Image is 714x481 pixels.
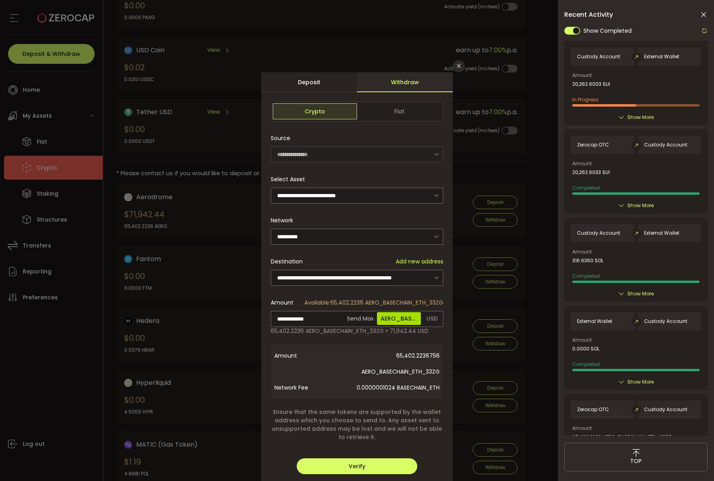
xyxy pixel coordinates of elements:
[271,175,310,183] label: Select Asset
[627,290,654,298] span: Show More
[271,327,428,335] span: 65,402.2236 AERO_BASECHAIN_ETH_33ZG ≈ 71,942.44 USD
[271,216,298,224] label: Network
[572,361,600,368] span: Completed
[271,408,443,441] span: Ensure that the same tokens are supported by the wallet address which you choose to send to. Any ...
[357,103,441,119] span: Fiat
[572,434,672,440] span: 65,402.2236 AERO_BASECHAIN_ETH_33ZG
[583,27,632,35] span: Show Completed
[572,273,600,279] span: Completed
[564,12,613,18] span: Recent Activity
[572,96,599,103] span: In Progress
[630,457,642,465] span: TOP
[577,142,609,148] span: Zerocap OTC
[644,319,687,324] span: Custody Account
[577,319,612,324] span: External Wallet
[644,54,679,59] span: External Wallet
[572,73,592,78] span: Amount
[674,443,714,481] iframe: Chat Widget
[297,458,417,474] button: Verify
[572,426,592,431] span: Amount
[644,230,679,236] span: External Wallet
[274,380,338,396] span: Network Fee
[572,249,592,254] span: Amount
[572,258,603,263] span: 316.6360 SOL
[627,378,654,386] span: Show More
[572,338,592,342] span: Amount
[338,380,440,396] span: 0.0000001024 BASECHAIN_ETH
[346,311,375,327] span: Send Max
[572,184,600,191] span: Completed
[423,312,441,325] span: USD
[261,72,357,92] div: Deposit
[572,81,610,87] span: 20,262.6003 SUI
[396,257,443,266] span: Add new address
[271,299,294,307] span: Amount
[572,170,610,175] span: 20,262.6033 SUI
[453,60,465,72] button: Close
[357,72,453,92] div: Withdraw
[572,346,599,352] span: 0.0000 SOL
[304,299,330,307] span: Available:
[577,407,609,412] span: Zerocap OTC
[644,142,687,148] span: Custody Account
[572,161,592,166] span: Amount
[627,113,654,121] span: Show More
[577,54,620,59] span: Custody Account
[338,348,440,380] span: 65,402.2236756 AERO_BASECHAIN_ETH_33ZG
[274,348,338,380] span: Amount
[627,202,654,210] span: Show More
[304,299,443,307] span: 65,402.2236 AERO_BASECHAIN_ETH_33ZG
[349,462,365,470] span: Verify
[577,230,620,236] span: Custody Account
[271,257,303,265] span: Destination
[271,130,290,146] span: Source
[377,312,421,325] span: AERO_BASECHAIN_ETH_33ZG
[644,407,687,412] span: Custody Account
[273,103,357,119] span: Crypto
